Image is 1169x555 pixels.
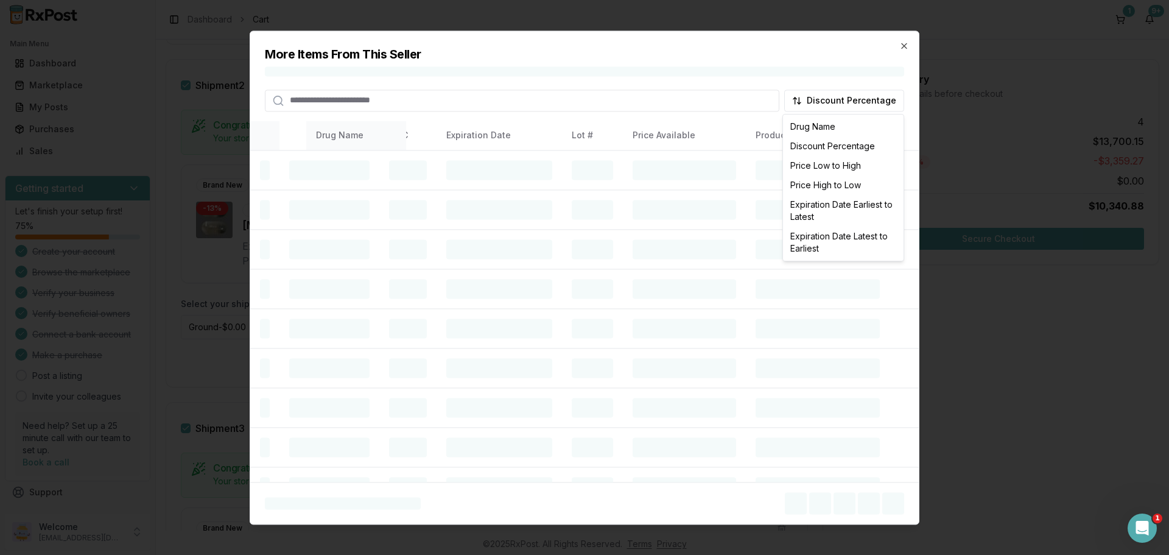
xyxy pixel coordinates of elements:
[785,227,901,258] div: Expiration Date Latest to Earliest
[785,195,901,227] div: Expiration Date Earliest to Latest
[1153,514,1162,523] span: 1
[785,117,901,136] div: Drug Name
[1128,514,1157,543] iframe: Intercom live chat
[785,136,901,156] div: Discount Percentage
[785,156,901,175] div: Price Low to High
[785,175,901,195] div: Price High to Low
